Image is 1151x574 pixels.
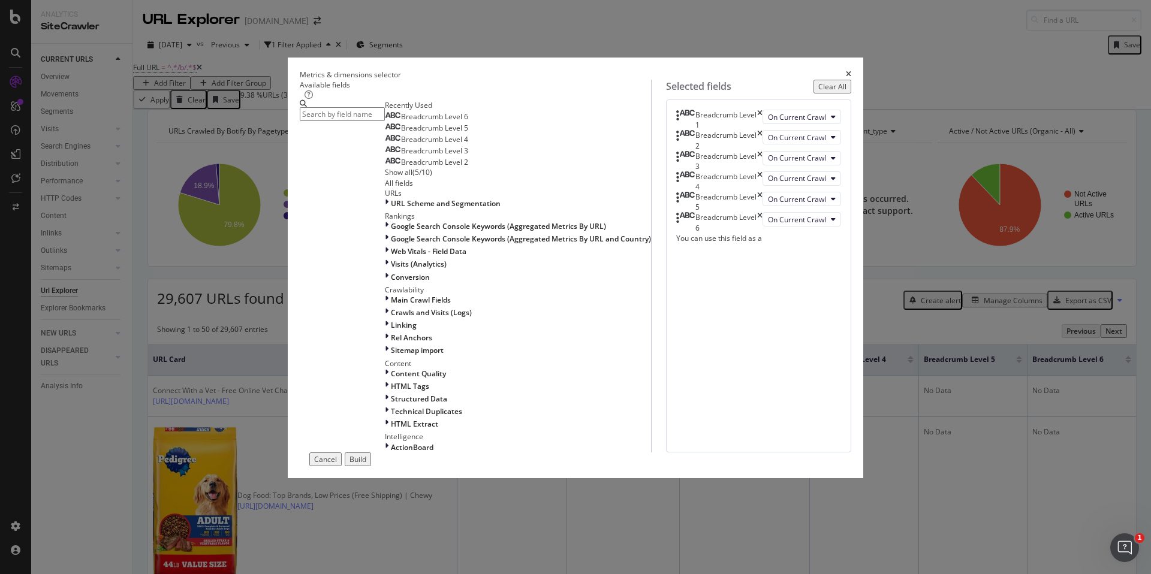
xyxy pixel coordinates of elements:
[763,151,841,165] button: On Current Crawl
[676,233,841,243] div: You can use this field as a
[391,394,447,404] span: Structured Data
[385,285,651,295] div: Crawlability
[349,454,366,464] div: Build
[676,151,841,171] div: Breadcrumb Level 3timesOn Current Crawl
[676,130,841,150] div: Breadcrumb Level 2timesOn Current Crawl
[391,259,447,269] span: Visits (Analytics)
[676,212,841,232] div: Breadcrumb Level 6timesOn Current Crawl
[401,146,468,156] span: Breadcrumb Level 3
[763,212,841,226] button: On Current Crawl
[1135,533,1144,543] span: 1
[412,167,432,177] div: ( 5 / 10 )
[695,212,757,232] div: Breadcrumb Level 6
[813,80,851,93] button: Clear All
[695,192,757,212] div: Breadcrumb Level 5
[401,157,468,167] span: Breadcrumb Level 2
[757,192,763,212] div: times
[695,171,757,192] div: Breadcrumb Level 4
[768,132,826,143] span: On Current Crawl
[391,406,462,416] span: Technical Duplicates
[768,153,826,163] span: On Current Crawl
[401,134,468,144] span: Breadcrumb Level 4
[391,295,451,305] span: Main Crawl Fields
[345,452,371,466] button: Build
[309,452,342,466] button: Cancel
[391,368,446,379] span: Content Quality
[391,345,444,355] span: Sitemap import
[391,419,438,429] span: HTML Extract
[846,70,851,80] div: times
[385,178,651,188] div: All fields
[676,110,841,130] div: Breadcrumb Level 1timesOn Current Crawl
[385,188,651,198] div: URLs
[385,167,412,177] div: Show all
[391,333,432,343] span: Rel Anchors
[385,358,651,368] div: Content
[391,272,430,282] span: Conversion
[401,111,468,122] span: Breadcrumb Level 6
[695,151,757,171] div: Breadcrumb Level 3
[763,130,841,144] button: On Current Crawl
[1110,533,1139,562] iframe: Intercom live chat
[757,130,763,150] div: times
[391,234,651,244] span: Google Search Console Keywords (Aggregated Metrics By URL and Country)
[391,246,466,256] span: Web Vitals - Field Data
[401,123,468,133] span: Breadcrumb Level 5
[768,215,826,225] span: On Current Crawl
[300,70,401,80] div: Metrics & dimensions selector
[385,100,651,110] div: Recently Used
[757,171,763,192] div: times
[757,110,763,130] div: times
[391,320,417,330] span: Linking
[391,221,606,231] span: Google Search Console Keywords (Aggregated Metrics By URL)
[300,107,385,121] input: Search by field name
[676,192,841,212] div: Breadcrumb Level 5timesOn Current Crawl
[391,198,501,209] span: URL Scheme and Segmentation
[391,442,433,452] span: ActionBoard
[385,211,651,221] div: Rankings
[763,192,841,206] button: On Current Crawl
[757,151,763,171] div: times
[763,171,841,186] button: On Current Crawl
[757,212,763,232] div: times
[695,130,757,150] div: Breadcrumb Level 2
[314,454,337,464] div: Cancel
[391,307,472,318] span: Crawls and Visits (Logs)
[300,80,651,90] div: Available fields
[768,112,826,122] span: On Current Crawl
[288,58,863,478] div: modal
[666,80,731,93] div: Selected fields
[768,173,826,183] span: On Current Crawl
[385,431,651,442] div: Intelligence
[763,110,841,124] button: On Current Crawl
[391,381,429,391] span: HTML Tags
[768,194,826,204] span: On Current Crawl
[676,171,841,192] div: Breadcrumb Level 4timesOn Current Crawl
[818,81,846,92] div: Clear All
[695,110,757,130] div: Breadcrumb Level 1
